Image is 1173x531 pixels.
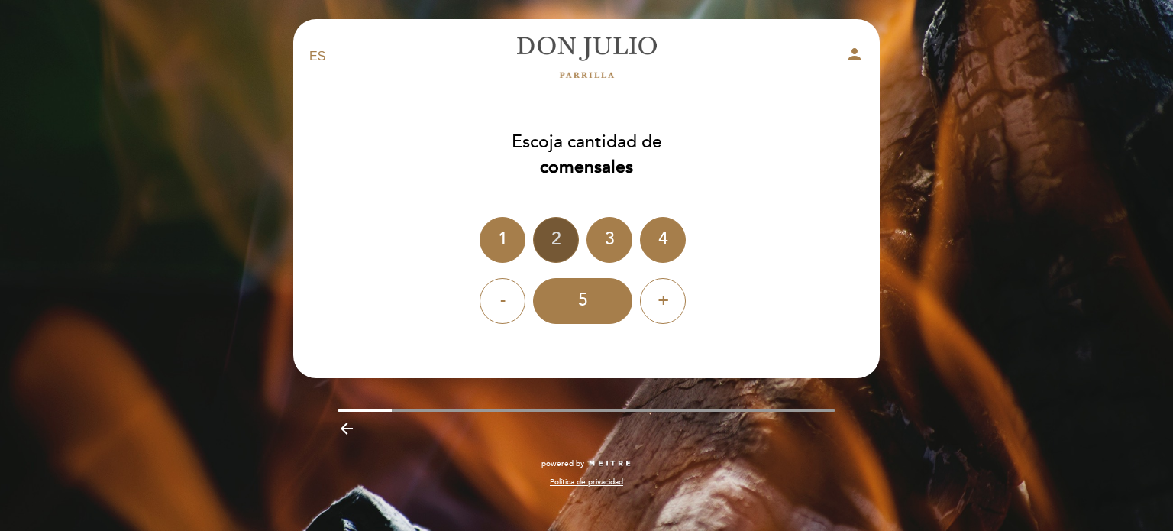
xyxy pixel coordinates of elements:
[588,460,632,468] img: MEITRE
[640,278,686,324] div: +
[586,217,632,263] div: 3
[292,130,881,180] div: Escoja cantidad de
[541,458,584,469] span: powered by
[480,217,525,263] div: 1
[845,45,864,63] i: person
[845,45,864,69] button: person
[640,217,686,263] div: 4
[541,458,632,469] a: powered by
[533,217,579,263] div: 2
[491,36,682,78] a: [PERSON_NAME]
[480,278,525,324] div: -
[338,419,356,438] i: arrow_backward
[540,157,633,178] b: comensales
[550,477,623,487] a: Política de privacidad
[533,278,632,324] div: 5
